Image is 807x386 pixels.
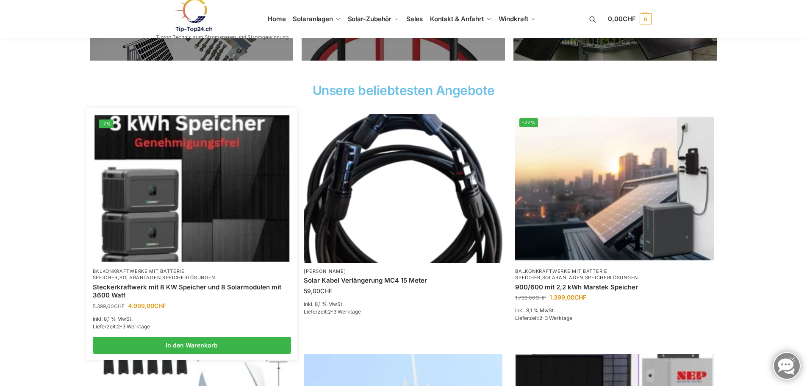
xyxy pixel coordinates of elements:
p: , , [93,268,291,281]
a: Solar Kabel Verlängerung MC4 15 Meter [304,276,502,285]
a: Speicherlösungen [162,275,215,280]
span: Sales [406,15,423,23]
a: In den Warenkorb legen: „Steckerkraftwerk mit 8 KW Speicher und 8 Solarmodulen mit 3600 Watt“ [93,337,291,354]
img: Home 6 [304,114,502,263]
p: inkl. 8,1 % MwSt. [515,307,714,314]
span: 2-3 Werktage [328,308,361,315]
a: [PERSON_NAME] [304,268,346,274]
span: Lieferzeit: [515,315,572,321]
span: Lieferzeit: [304,308,361,315]
a: Speicherlösungen [585,275,638,280]
a: Steckerkraftwerk mit 8 KW Speicher und 8 Solarmodulen mit 3600 Watt [93,283,291,300]
span: 0 [640,13,652,25]
span: CHF [154,302,166,309]
bdi: 4.999,00 [128,302,166,309]
a: Balkonkraftwerke mit Batterie Speicher [93,268,185,280]
span: Windkraft [499,15,528,23]
a: 900/600 mit 2,2 kWh Marstek Speicher [515,283,714,292]
p: inkl. 8,1 % MwSt. [93,315,291,323]
h2: Unsere beliebtesten Angebote [90,84,717,97]
a: Balkonkraftwerke mit Batterie Speicher [515,268,607,280]
p: , , [515,268,714,281]
span: Solaranlagen [293,15,333,23]
span: Lieferzeit: [93,323,150,330]
span: CHF [535,294,546,301]
img: Home 5 [94,115,289,261]
a: Solaranlagen [542,275,583,280]
bdi: 59,00 [304,287,332,294]
bdi: 5.399,00 [93,303,125,309]
bdi: 1.799,00 [515,294,546,301]
a: Solaranlagen [119,275,161,280]
bdi: 1.399,00 [549,294,586,301]
span: CHF [114,303,125,309]
a: -7%Steckerkraftwerk mit 8 KW Speicher und 8 Solarmodulen mit 3600 Watt [94,115,289,261]
span: Solar-Zubehör [348,15,392,23]
p: Tiptop Technik zum Stromsparen und Stromgewinnung [156,35,288,40]
span: CHF [320,287,332,294]
a: Solar-Verlängerungskabel [304,114,502,263]
span: Kontakt & Anfahrt [430,15,484,23]
span: 2-3 Werktage [539,315,572,321]
p: inkl. 8,1 % MwSt. [304,300,502,308]
span: 0,00 [608,15,635,23]
a: 0,00CHF 0 [608,6,651,32]
span: CHF [623,15,636,23]
span: 2-3 Werktage [117,323,150,330]
span: CHF [574,294,586,301]
a: -22%Balkonkraftwerk mit Marstek Speicher [515,114,714,263]
img: Home 7 [515,114,714,263]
